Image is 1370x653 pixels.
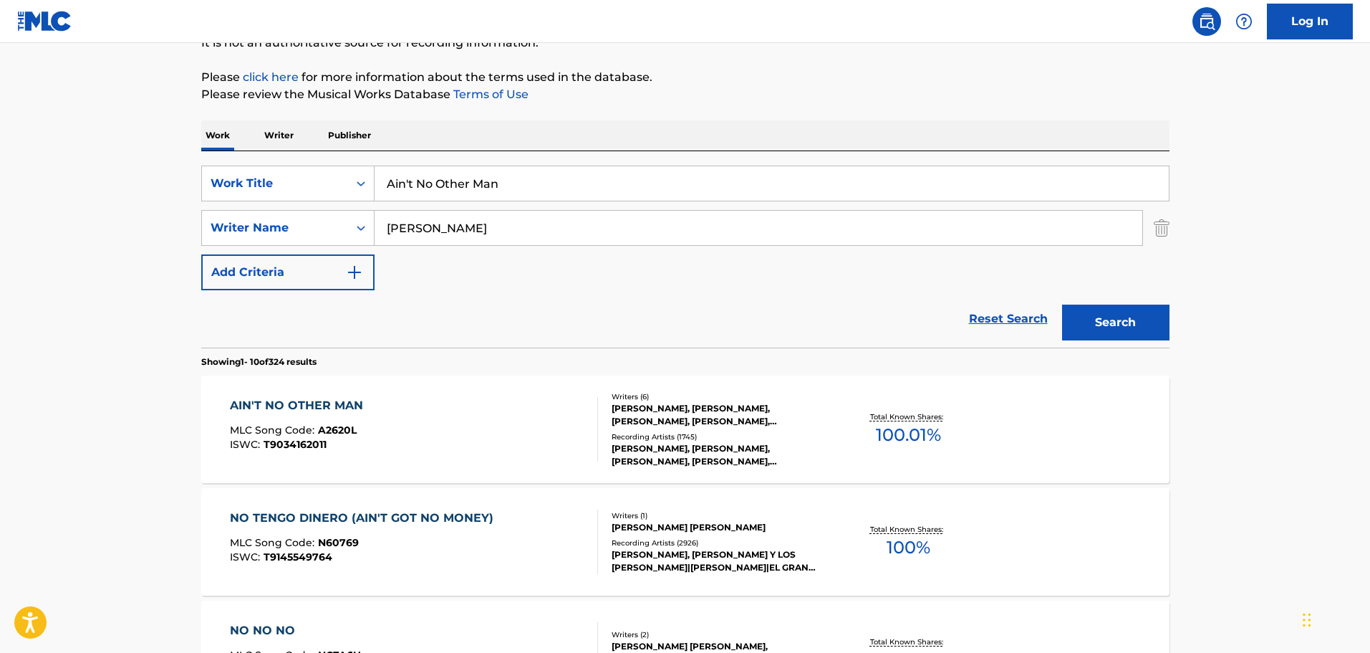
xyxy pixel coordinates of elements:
img: 9d2ae6d4665cec9f34b9.svg [346,264,363,281]
p: Please review the Musical Works Database [201,86,1169,103]
span: 100.01 % [876,422,941,448]
a: AIN'T NO OTHER MANMLC Song Code:A2620LISWC:T9034162011Writers (6)[PERSON_NAME], [PERSON_NAME], [P... [201,376,1169,483]
span: MLC Song Code : [230,536,318,549]
span: ISWC : [230,438,264,451]
p: Total Known Shares: [870,637,947,647]
a: Log In [1267,4,1353,39]
span: N60769 [318,536,359,549]
div: NO TENGO DINERO (AIN'T GOT NO MONEY) [230,510,501,527]
div: Recording Artists ( 2926 ) [612,538,828,548]
iframe: Chat Widget [1298,584,1370,653]
img: MLC Logo [17,11,72,32]
div: AIN'T NO OTHER MAN [230,397,370,414]
span: ISWC : [230,550,264,563]
div: Writers ( 1 ) [612,510,828,521]
img: Delete Criterion [1154,210,1169,246]
div: [PERSON_NAME], [PERSON_NAME], [PERSON_NAME], [PERSON_NAME], [PERSON_NAME] [612,442,828,468]
div: Writers ( 6 ) [612,391,828,402]
div: Drag [1303,599,1311,642]
p: Showing 1 - 10 of 324 results [201,356,317,368]
span: 100 % [887,535,930,561]
span: T9034162011 [264,438,327,451]
p: Total Known Shares: [870,411,947,422]
span: A2620L [318,424,357,437]
div: Work Title [211,175,339,192]
p: It is not an authoritative source for recording information. [201,34,1169,52]
div: Writer Name [211,219,339,237]
a: Reset Search [962,303,1055,335]
div: Help [1230,7,1258,36]
a: click here [243,70,299,84]
p: Total Known Shares: [870,524,947,535]
a: Public Search [1192,7,1221,36]
p: Work [201,120,234,151]
form: Search Form [201,166,1169,348]
img: help [1235,13,1253,30]
button: Add Criteria [201,254,375,290]
p: Publisher [324,120,375,151]
img: search [1198,13,1215,30]
div: NO NO NO [230,622,361,639]
a: Terms of Use [450,87,529,101]
span: MLC Song Code : [230,424,318,437]
button: Search [1062,305,1169,340]
div: [PERSON_NAME], [PERSON_NAME], [PERSON_NAME], [PERSON_NAME], [PERSON_NAME], [PERSON_NAME] [612,402,828,428]
p: Please for more information about the terms used in the database. [201,69,1169,86]
a: NO TENGO DINERO (AIN'T GOT NO MONEY)MLC Song Code:N60769ISWC:T9145549764Writers (1)[PERSON_NAME] ... [201,488,1169,596]
div: Recording Artists ( 1745 ) [612,432,828,442]
div: Writers ( 2 ) [612,629,828,640]
div: [PERSON_NAME], [PERSON_NAME] Y LOS [PERSON_NAME]|[PERSON_NAME]|EL GRAN SILENCIO, [PERSON_NAME], [... [612,548,828,574]
span: T9145549764 [264,550,332,563]
div: [PERSON_NAME] [PERSON_NAME] [612,521,828,534]
p: Writer [260,120,298,151]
